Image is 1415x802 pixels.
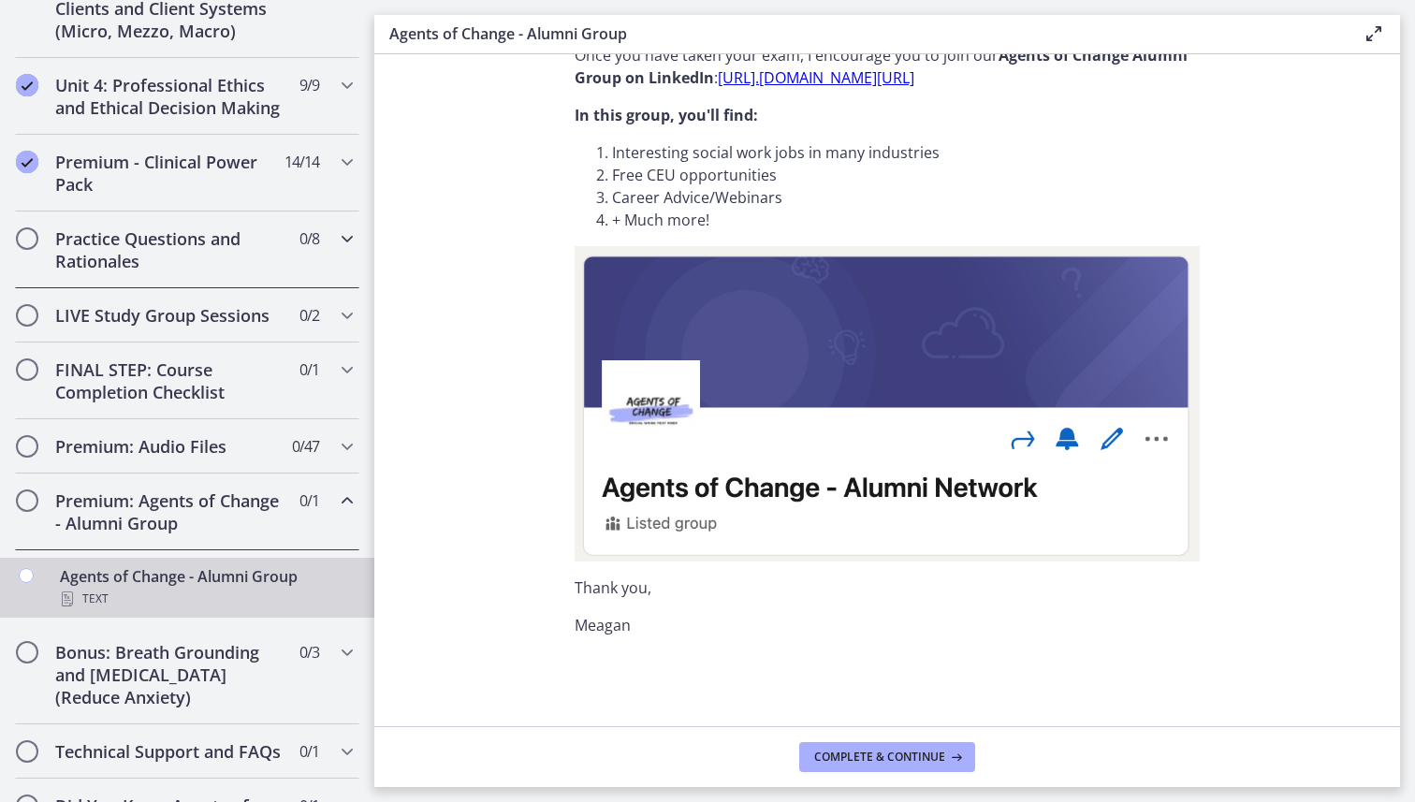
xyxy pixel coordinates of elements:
[612,209,1200,231] li: + Much more!
[292,435,319,458] span: 0 / 47
[575,44,1200,89] p: Once you have taken your exam, I encourage you to join our :
[55,641,284,708] h2: Bonus: Breath Grounding and [MEDICAL_DATA] (Reduce Anxiety)
[718,67,914,88] a: [URL].[DOMAIN_NAME][URL]
[16,151,38,173] i: Completed
[299,641,319,663] span: 0 / 3
[60,565,352,610] div: Agents of Change - Alumni Group
[814,750,945,765] span: Complete & continue
[389,22,1333,45] h3: Agents of Change - Alumni Group
[299,304,319,327] span: 0 / 2
[55,74,284,119] h2: Unit 4: Professional Ethics and Ethical Decision Making
[299,358,319,381] span: 0 / 1
[55,227,284,272] h2: Practice Questions and Rationales
[299,227,319,250] span: 0 / 8
[55,151,284,196] h2: Premium - Clinical Power Pack
[612,141,1200,164] li: Interesting social work jobs in many industries
[299,74,319,96] span: 9 / 9
[575,576,1200,599] p: Thank you,
[575,105,758,125] strong: In this group, you'll find:
[799,742,975,772] button: Complete & continue
[299,740,319,763] span: 0 / 1
[299,489,319,512] span: 0 / 1
[55,358,284,403] h2: FINAL STEP: Course Completion Checklist
[575,614,1200,636] p: Meagan
[284,151,319,173] span: 14 / 14
[16,74,38,96] i: Completed
[55,304,284,327] h2: LIVE Study Group Sessions
[55,435,284,458] h2: Premium: Audio Files
[60,588,352,610] div: Text
[55,740,284,763] h2: Technical Support and FAQs
[612,186,1200,209] li: Career Advice/Webinars
[575,246,1200,561] img: Screen_Shot_2022-09-25_at_3.11.36_PM.png
[55,489,284,534] h2: Premium: Agents of Change - Alumni Group
[612,164,1200,186] li: Free CEU opportunities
